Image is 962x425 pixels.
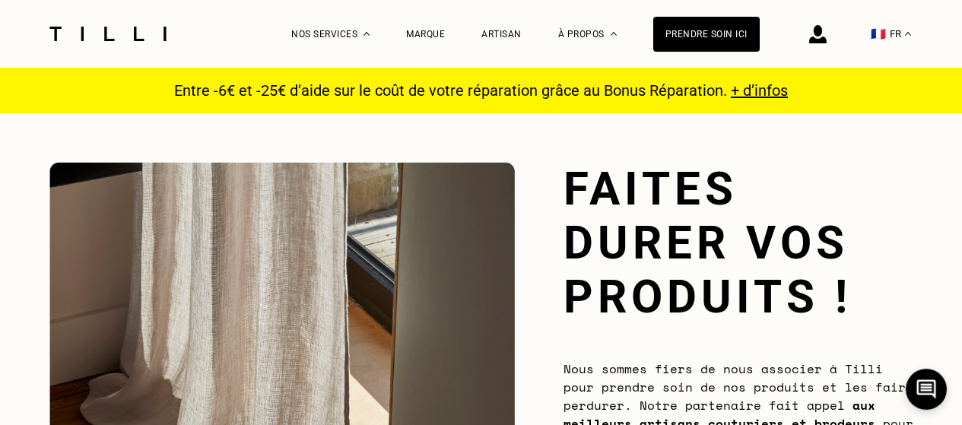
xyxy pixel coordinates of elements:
[905,32,911,36] img: menu déroulant
[653,17,760,52] a: Prendre soin ici
[564,162,913,324] h1: Faites durer vos produits !
[809,25,827,43] img: icône connexion
[871,27,886,41] span: 🇫🇷
[364,32,370,36] img: Menu déroulant
[481,29,522,40] a: Artisan
[165,81,797,100] p: Entre -6€ et -25€ d’aide sur le coût de votre réparation grâce au Bonus Réparation.
[406,29,445,40] a: Marque
[731,81,788,100] a: + d’infos
[44,27,172,41] img: Logo du service de couturière Tilli
[611,32,617,36] img: Menu déroulant à propos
